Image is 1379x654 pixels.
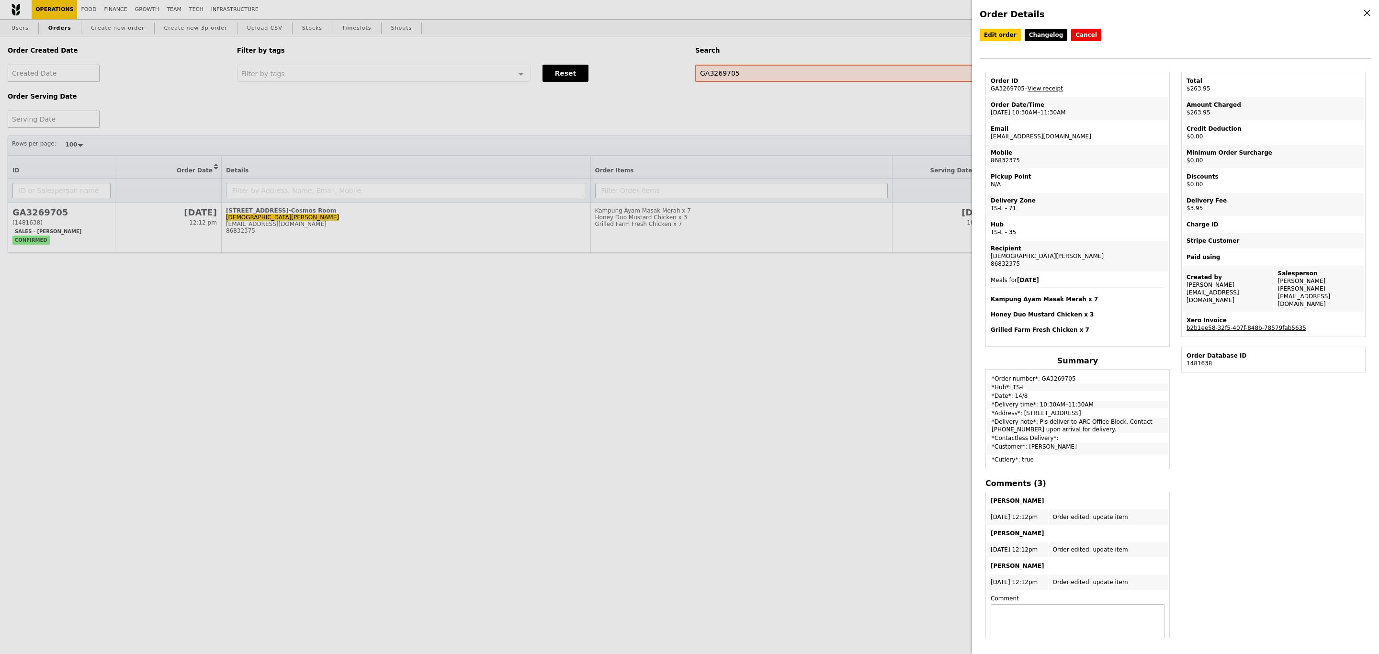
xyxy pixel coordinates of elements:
span: Meals for [991,277,1164,334]
div: Hub [991,221,1164,228]
td: [PERSON_NAME] [EMAIL_ADDRESS][DOMAIN_NAME] [1183,266,1273,312]
div: Order ID [991,77,1164,85]
button: Cancel [1071,29,1101,41]
h4: Summary [985,356,1170,365]
div: Paid using [1187,253,1360,261]
a: b2b1ee58-32f5-407f-848b-78579fab5635 [1187,325,1306,331]
div: Pickup Point [991,173,1164,180]
td: *Delivery time*: 10:30AM–11:30AM [987,401,1168,408]
div: Amount Charged [1187,101,1360,109]
div: Discounts [1187,173,1360,180]
a: Edit order [980,29,1021,41]
div: Stripe Customer [1187,237,1360,245]
b: [PERSON_NAME] [991,497,1044,504]
div: Order Database ID [1187,352,1360,360]
div: 86832375 [991,260,1164,268]
td: *Order number*: GA3269705 [987,371,1168,383]
div: Minimum Order Surcharge [1187,149,1360,157]
div: Credit Deduction [1187,125,1360,133]
td: $263.95 [1183,73,1364,96]
div: Recipient [991,245,1164,252]
td: 1481638 [1183,348,1364,371]
td: Order edited: update item [1049,575,1168,590]
a: Changelog [1025,29,1068,41]
td: $0.00 [1183,145,1364,168]
td: *Date*: 14/8 [987,392,1168,400]
div: Salesperson [1278,270,1361,277]
div: Email [991,125,1164,133]
div: Delivery Zone [991,197,1164,204]
td: N/A [987,169,1168,192]
a: View receipt [1028,85,1063,92]
div: Charge ID [1187,221,1360,228]
span: [DATE] 12:12pm [991,579,1038,586]
td: [PERSON_NAME] [PERSON_NAME][EMAIL_ADDRESS][DOMAIN_NAME] [1274,266,1365,312]
div: Order Date/Time [991,101,1164,109]
div: Mobile [991,149,1164,157]
td: *Delivery note*: Pls deliver to ARC Office Block. Contact [PHONE_NUMBER] upon arrival for delivery. [987,418,1168,433]
div: Xero Invoice [1187,316,1360,324]
td: $263.95 [1183,97,1364,120]
td: *Address*: [STREET_ADDRESS] [987,409,1168,417]
span: – [1025,85,1028,92]
td: $0.00 [1183,169,1364,192]
b: [PERSON_NAME] [991,530,1044,537]
h4: Honey Duo Mustard Chicken x 3 [991,311,1164,318]
td: Order edited: update item [1049,542,1168,557]
h4: Kampung Ayam Masak Merah x 7 [991,295,1164,303]
div: [DEMOGRAPHIC_DATA][PERSON_NAME] [991,252,1164,260]
h4: Comments (3) [985,479,1170,488]
div: Created by [1187,273,1269,281]
td: $3.95 [1183,193,1364,216]
b: [PERSON_NAME] [991,563,1044,569]
td: $0.00 [1183,121,1364,144]
h4: Grilled Farm Fresh Chicken x 7 [991,326,1164,334]
label: Comment [991,595,1019,602]
td: *Cutlery*: true [987,456,1168,468]
td: GA3269705 [987,73,1168,96]
td: [DATE] 10:30AM–11:30AM [987,97,1168,120]
td: *Hub*: TS-L [987,383,1168,391]
td: 86832375 [987,145,1168,168]
span: [DATE] 12:12pm [991,546,1038,553]
td: Order edited: update item [1049,509,1168,525]
div: Delivery Fee [1187,197,1360,204]
td: TS-L - 35 [987,217,1168,240]
b: [DATE] [1017,277,1039,283]
td: *Contactless Delivery*: [987,434,1168,442]
td: TS-L - 71 [987,193,1168,216]
span: Order Details [980,9,1044,19]
div: Total [1187,77,1360,85]
td: [EMAIL_ADDRESS][DOMAIN_NAME] [987,121,1168,144]
span: [DATE] 12:12pm [991,514,1038,520]
td: *Customer*: [PERSON_NAME] [987,443,1168,455]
